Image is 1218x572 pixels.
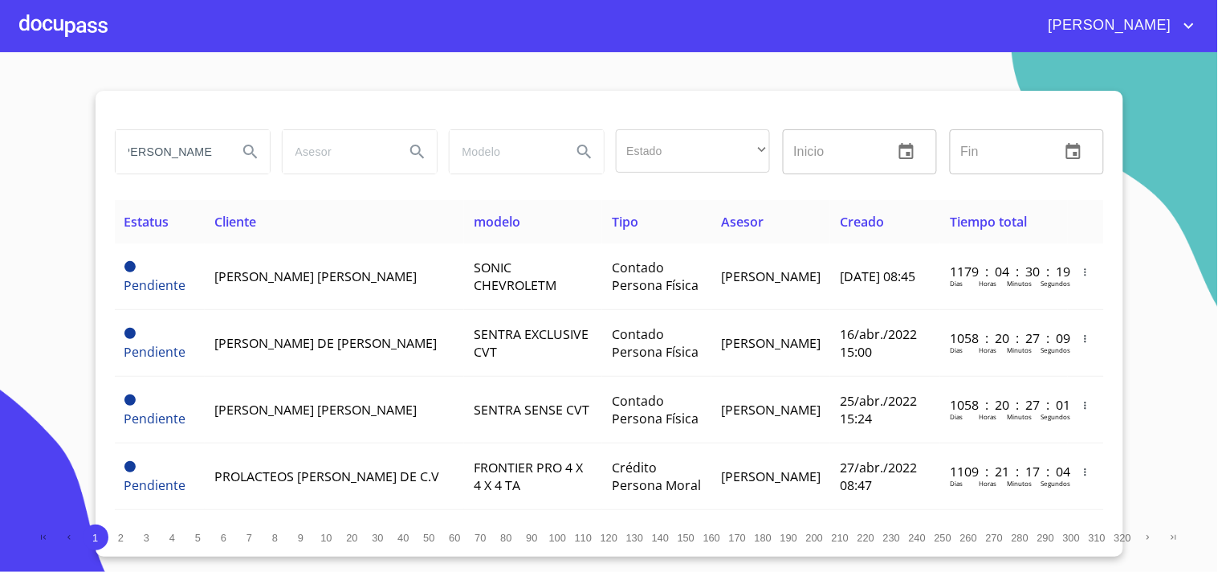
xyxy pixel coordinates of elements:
[1007,412,1032,421] p: Minutos
[674,525,699,550] button: 150
[1063,532,1080,544] span: 300
[397,532,409,544] span: 40
[160,525,185,550] button: 4
[214,213,256,231] span: Cliente
[391,525,417,550] button: 40
[108,525,134,550] button: 2
[169,532,175,544] span: 4
[982,525,1008,550] button: 270
[346,532,357,544] span: 20
[840,459,917,494] span: 27/abr./2022 08:47
[616,129,770,173] div: ​
[124,476,186,494] span: Pendiente
[721,268,821,285] span: [PERSON_NAME]
[950,463,1058,480] p: 1109 : 21 : 17 : 04
[950,263,1058,280] p: 1179 : 04 : 30 : 19
[263,525,288,550] button: 8
[450,130,559,174] input: search
[601,532,617,544] span: 120
[288,525,314,550] button: 9
[612,325,699,361] span: Contado Persona Física
[475,532,486,544] span: 70
[780,532,797,544] span: 190
[806,532,823,544] span: 200
[1037,532,1054,544] span: 290
[398,133,437,171] button: Search
[144,532,149,544] span: 3
[565,133,604,171] button: Search
[283,130,392,174] input: search
[979,345,996,354] p: Horas
[1007,345,1032,354] p: Minutos
[950,329,1058,347] p: 1058 : 20 : 27 : 09
[468,525,494,550] button: 70
[494,525,519,550] button: 80
[124,213,169,231] span: Estatus
[124,276,186,294] span: Pendiente
[612,213,638,231] span: Tipo
[214,268,417,285] span: [PERSON_NAME] [PERSON_NAME]
[1033,525,1059,550] button: 290
[979,479,996,488] p: Horas
[124,328,136,339] span: Pendiente
[1041,479,1070,488] p: Segundos
[340,525,365,550] button: 20
[648,525,674,550] button: 140
[883,532,900,544] span: 230
[474,259,556,294] span: SONIC CHEVROLETM
[298,532,303,544] span: 9
[729,532,746,544] span: 170
[721,401,821,419] span: [PERSON_NAME]
[1008,525,1033,550] button: 280
[195,532,201,544] span: 5
[526,532,537,544] span: 90
[612,392,699,427] span: Contado Persona Física
[442,525,468,550] button: 60
[986,532,1003,544] span: 270
[211,525,237,550] button: 6
[83,525,108,550] button: 1
[879,525,905,550] button: 230
[214,334,437,352] span: [PERSON_NAME] DE [PERSON_NAME]
[1012,532,1029,544] span: 280
[500,532,511,544] span: 80
[214,401,417,419] span: [PERSON_NAME] [PERSON_NAME]
[124,394,136,406] span: Pendiente
[372,532,383,544] span: 30
[950,279,963,288] p: Dias
[124,461,136,472] span: Pendiente
[1089,532,1106,544] span: 310
[214,468,439,485] span: PROLACTEOS [PERSON_NAME] DE C.V
[474,459,583,494] span: FRONTIER PRO 4 X 4 X 4 TA
[950,345,963,354] p: Dias
[118,532,124,544] span: 2
[935,532,951,544] span: 250
[320,532,332,544] span: 10
[417,525,442,550] button: 50
[1007,479,1032,488] p: Minutos
[950,412,963,421] p: Dias
[703,532,720,544] span: 160
[857,532,874,544] span: 220
[545,525,571,550] button: 100
[423,532,434,544] span: 50
[776,525,802,550] button: 190
[612,259,699,294] span: Contado Persona Física
[185,525,211,550] button: 5
[272,532,278,544] span: 8
[751,525,776,550] button: 180
[474,325,589,361] span: SENTRA EXCLUSIVE CVT
[840,213,884,231] span: Creado
[721,468,821,485] span: [PERSON_NAME]
[474,213,520,231] span: modelo
[124,261,136,272] span: Pendiente
[597,525,622,550] button: 120
[1110,525,1136,550] button: 320
[725,525,751,550] button: 170
[314,525,340,550] button: 10
[612,459,701,494] span: Crédito Persona Moral
[950,213,1027,231] span: Tiempo total
[1007,279,1032,288] p: Minutos
[721,213,764,231] span: Asesor
[956,525,982,550] button: 260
